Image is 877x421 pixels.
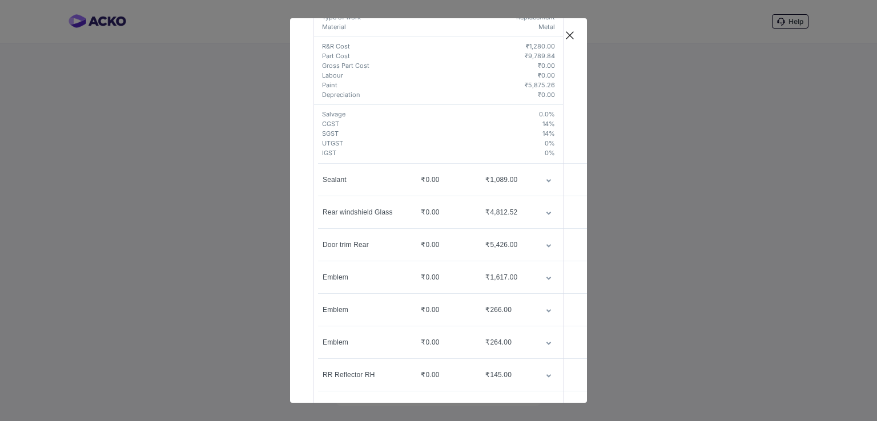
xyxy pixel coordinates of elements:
[526,42,555,51] h5: ₹1,280.00
[525,51,555,61] h5: ₹9,789.84
[421,175,467,185] div: ₹0.00
[322,90,538,100] h5: Depreciation
[323,402,403,412] div: Cover
[421,272,467,282] div: ₹0.00
[323,337,403,347] div: Emblem
[421,370,467,380] div: ₹0.00
[421,240,467,250] div: ₹0.00
[485,337,528,347] div: ₹264.00
[545,148,555,158] h5: 0 %
[322,129,542,139] h5: SGST
[539,110,555,119] h5: 0.0 %
[322,51,525,61] h5: Part Cost
[538,71,555,80] h5: ₹0.00
[323,240,403,250] div: Door trim Rear
[421,305,467,315] div: ₹0.00
[323,370,403,380] div: RR Reflector RH
[322,119,542,129] h5: CGST
[421,402,467,412] div: ₹0.00
[322,80,525,90] h5: Paint
[322,148,545,158] h5: IGST
[485,370,528,380] div: ₹145.00
[323,175,403,185] div: Sealant
[542,129,555,139] h5: 14 %
[323,207,403,217] div: Rear windshield Glass
[323,272,403,282] div: Emblem
[485,240,528,250] div: ₹5,426.00
[323,305,403,315] div: Emblem
[525,80,555,90] h5: ₹5,875.26
[545,139,555,148] h5: 0 %
[538,61,555,71] h5: ₹0.00
[485,272,528,282] div: ₹1,617.00
[538,22,555,32] h5: Metal
[322,139,545,148] h5: UTGST
[485,402,528,412] div: ₹2,435.00
[538,90,555,100] h5: ₹0.00
[485,305,528,315] div: ₹266.00
[542,119,555,129] h5: 14 %
[322,61,538,71] h5: Gross Part Cost
[485,207,528,217] div: ₹4,812.52
[485,175,528,185] div: ₹1,089.00
[322,42,526,51] h5: R&R Cost
[421,207,467,217] div: ₹0.00
[322,71,538,80] h5: Labour
[322,22,538,32] h5: Material
[421,337,467,347] div: ₹0.00
[322,110,539,119] h5: Salvage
